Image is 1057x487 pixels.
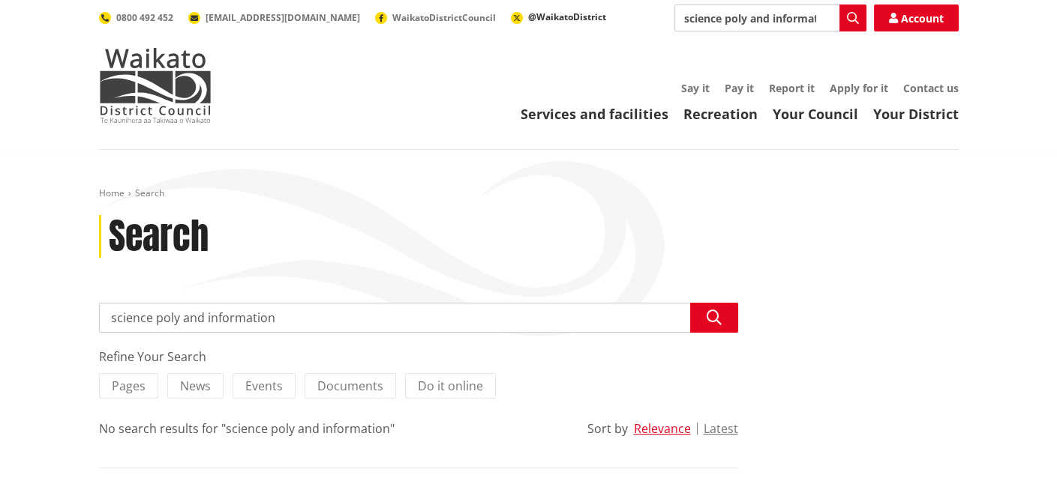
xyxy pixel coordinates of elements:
[418,378,483,394] span: Do it online
[873,105,959,123] a: Your District
[681,81,710,95] a: Say it
[112,378,146,394] span: Pages
[206,11,360,24] span: [EMAIL_ADDRESS][DOMAIN_NAME]
[725,81,754,95] a: Pay it
[511,10,606,23] a: @WaikatoDistrict
[521,105,668,123] a: Services and facilities
[116,11,173,24] span: 0800 492 452
[528,10,606,23] span: @WaikatoDistrict
[317,378,383,394] span: Documents
[109,215,209,258] h1: Search
[135,187,164,199] span: Search
[99,11,173,24] a: 0800 492 452
[392,11,496,24] span: WaikatoDistrictCouncil
[375,11,496,24] a: WaikatoDistrictCouncil
[674,4,866,31] input: Search input
[903,81,959,95] a: Contact us
[99,303,738,333] input: Search input
[245,378,283,394] span: Events
[874,4,959,31] a: Account
[99,420,395,438] div: No search results for "science poly and information"
[99,48,212,123] img: Waikato District Council - Te Kaunihera aa Takiwaa o Waikato
[683,105,758,123] a: Recreation
[830,81,888,95] a: Apply for it
[988,424,1042,478] iframe: Messenger Launcher
[180,378,211,394] span: News
[634,422,691,435] button: Relevance
[773,105,858,123] a: Your Council
[704,422,738,435] button: Latest
[587,420,628,438] div: Sort by
[99,187,959,200] nav: breadcrumb
[99,348,738,366] div: Refine Your Search
[188,11,360,24] a: [EMAIL_ADDRESS][DOMAIN_NAME]
[769,81,815,95] a: Report it
[99,187,125,199] a: Home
